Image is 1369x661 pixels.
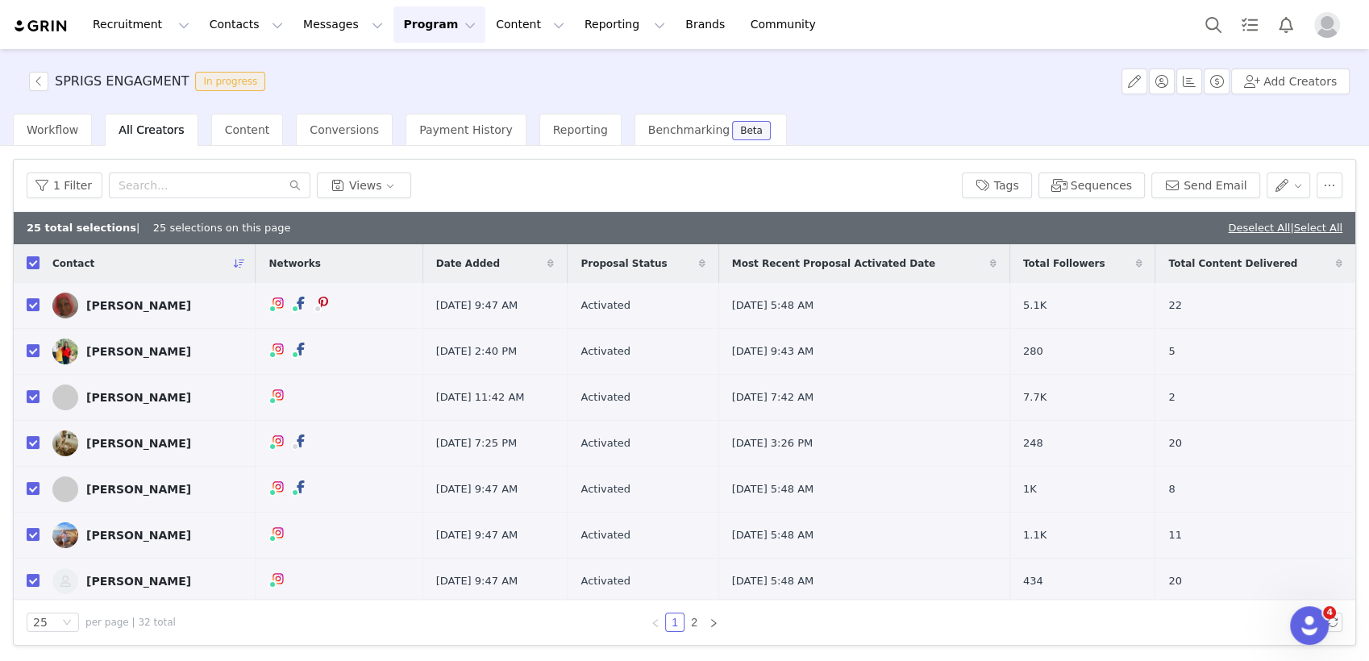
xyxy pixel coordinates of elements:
img: instagram.svg [272,480,285,493]
span: Activated [580,573,630,589]
span: Workflow [27,123,78,136]
span: [DATE] 5:48 AM [732,481,814,497]
span: In progress [195,72,265,91]
img: grin logo [13,19,69,34]
img: f16ed55f-3c3f-4517-ba11-2f27ccffd1c0.jpg [52,522,78,548]
span: Activated [580,297,630,314]
div: | 25 selections on this page [27,220,290,236]
span: Networks [268,256,320,271]
div: 25 [33,613,48,631]
a: [PERSON_NAME] [52,476,243,502]
button: Program [393,6,485,43]
button: Recruitment [83,6,199,43]
span: [DATE] 9:47 AM [436,297,518,314]
span: 4 [1323,606,1336,619]
a: Select All [1294,222,1342,234]
button: Contacts [200,6,293,43]
span: 248 [1023,435,1043,451]
button: Reporting [575,6,675,43]
span: [DATE] 5:48 AM [732,297,814,314]
span: 5.1K [1023,297,1047,314]
button: Send Email [1151,173,1260,198]
div: Beta [740,126,763,135]
button: Search [1196,6,1231,43]
span: 1K [1023,481,1037,497]
span: Proposal Status [580,256,667,271]
span: Reporting [553,123,608,136]
li: 1 [665,613,684,632]
span: 20 [1168,573,1182,589]
div: [PERSON_NAME] [86,529,191,542]
img: instagram.svg [272,434,285,447]
span: 1.1K [1023,527,1047,543]
span: Activated [580,527,630,543]
span: 280 [1023,343,1043,360]
span: Benchmarking [648,123,730,136]
a: Community [741,6,833,43]
a: Tasks [1232,6,1267,43]
img: instagram.svg [272,572,285,585]
span: Conversions [310,123,379,136]
span: [DATE] 9:47 AM [436,573,518,589]
span: 2 [1168,389,1175,405]
iframe: Intercom live chat [1290,606,1329,645]
span: 434 [1023,573,1043,589]
button: Add Creators [1231,69,1350,94]
button: Messages [293,6,393,43]
a: Brands [676,6,739,43]
a: [PERSON_NAME] [52,339,243,364]
i: icon: right [709,618,718,628]
span: | [1290,222,1342,234]
a: [PERSON_NAME] [52,293,243,318]
span: [DATE] 9:43 AM [732,343,814,360]
a: [PERSON_NAME] [52,568,243,594]
img: placeholder-contacts.jpeg [52,568,78,594]
button: Views [317,173,411,198]
span: [DATE] 5:48 AM [732,573,814,589]
span: 20 [1168,435,1182,451]
span: 7.7K [1023,389,1047,405]
span: Most Recent Proposal Activated Date [732,256,935,271]
input: Search... [109,173,310,198]
span: 8 [1168,481,1175,497]
img: instagram.svg [272,526,285,539]
span: [DATE] 7:25 PM [436,435,517,451]
div: [PERSON_NAME] [86,437,191,450]
a: [PERSON_NAME] [52,430,243,456]
span: Payment History [419,123,513,136]
div: [PERSON_NAME] [86,391,191,404]
span: All Creators [119,123,184,136]
h3: SPRIGS ENGAGMENT [55,72,189,91]
span: Content [225,123,270,136]
button: Notifications [1268,6,1304,43]
img: f8d3669d-363c-4a9d-b289-01ae2cdc97d1.jpg [52,339,78,364]
span: Activated [580,389,630,405]
img: instagram.svg [272,343,285,355]
button: Tags [962,173,1032,198]
span: Date Added [436,256,500,271]
a: Deselect All [1228,222,1290,234]
a: 2 [685,613,703,631]
span: Activated [580,343,630,360]
span: per page | 32 total [85,615,176,630]
span: Activated [580,481,630,497]
b: 25 total selections [27,222,136,234]
a: [PERSON_NAME] [52,385,243,410]
div: [PERSON_NAME] [86,345,191,358]
a: [PERSON_NAME] [52,522,243,548]
span: [DATE] 5:48 AM [732,527,814,543]
img: instagram.svg [272,389,285,401]
span: [DATE] 2:40 PM [436,343,517,360]
li: Next Page [704,613,723,632]
span: Total Followers [1023,256,1105,271]
button: Sequences [1038,173,1145,198]
span: 5 [1168,343,1175,360]
span: [DATE] 9:47 AM [436,481,518,497]
span: [DATE] 11:42 AM [436,389,525,405]
span: [object Object] [29,72,272,91]
span: 11 [1168,527,1182,543]
span: Activated [580,435,630,451]
span: Contact [52,256,94,271]
i: icon: down [62,617,72,629]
